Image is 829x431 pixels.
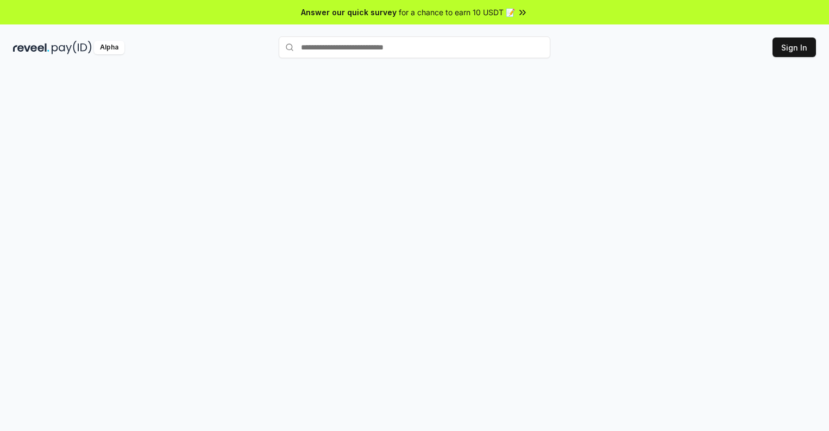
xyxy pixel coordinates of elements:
[301,7,397,18] span: Answer our quick survey
[773,38,816,57] button: Sign In
[399,7,515,18] span: for a chance to earn 10 USDT 📝
[94,41,124,54] div: Alpha
[52,41,92,54] img: pay_id
[13,41,49,54] img: reveel_dark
